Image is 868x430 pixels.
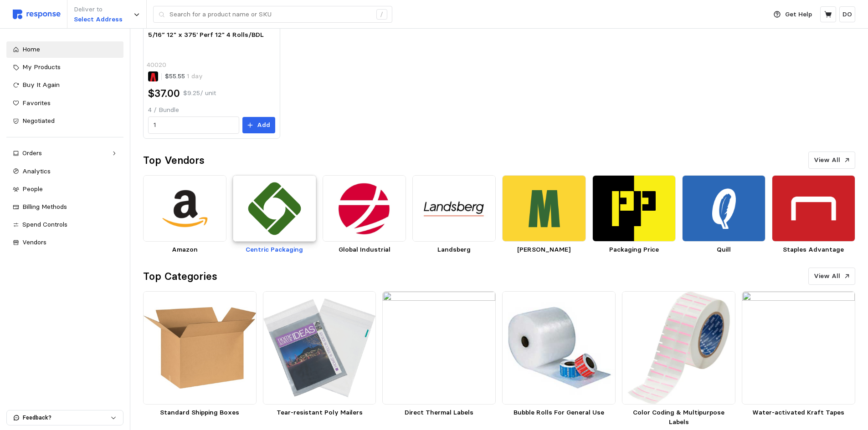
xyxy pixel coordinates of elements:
[143,153,205,167] h2: Top Vendors
[842,10,852,20] p: DO
[22,45,40,53] span: Home
[183,88,216,98] p: $9.25 / unit
[169,6,371,23] input: Search for a product name or SKU
[74,15,123,25] p: Select Address
[682,245,765,255] p: Quill
[622,408,735,427] p: Color Coding & Multipurpose Labels
[233,175,316,242] img: b57ebca9-4645-4b82-9362-c975cc40820f.png
[148,105,275,115] p: 4 / Bundle
[263,408,376,418] p: Tear-resistant Poly Mailers
[143,175,226,242] img: d7805571-9dbc-467d-9567-a24a98a66352.png
[22,148,108,158] div: Orders
[263,291,376,405] img: s0950253_sc7
[22,220,67,228] span: Spend Controls
[742,408,855,418] p: Water-activated Kraft Tapes
[382,291,496,405] img: 60DY22_AS01
[6,113,123,129] a: Negotiated
[785,10,812,20] p: Get Help
[808,268,855,285] button: View All
[814,155,840,165] p: View All
[6,234,123,251] a: Vendors
[6,95,123,111] a: Favorites
[74,5,123,15] p: Deliver to
[23,414,110,422] p: Feedback?
[376,9,387,20] div: /
[143,291,257,405] img: L_302020.jpg
[808,152,855,169] button: View All
[323,245,406,255] p: Global Industrial
[622,291,735,405] img: THT-152-494-PK.webp
[323,175,406,242] img: 771c76c0-1592-4d67-9e09-d6ea890d945b.png
[772,245,855,255] p: Staples Advantage
[502,291,616,405] img: l_LIND100002060_LIND100002080_LIND100003166_11-15.jpg
[502,175,586,242] img: 28d3e18e-6544-46cd-9dd4-0f3bdfdd001e.png
[6,163,123,180] a: Analytics
[22,81,60,89] span: Buy It Again
[147,60,166,70] p: 40020
[22,185,43,193] span: People
[143,245,226,255] p: Amazon
[412,245,496,255] p: Landsberg
[154,117,234,133] input: Qty
[502,408,616,418] p: Bubble Rolls For General Use
[592,175,676,242] img: 1fd4c12a-3439-4c08-96e1-85a7cf36c540.png
[6,59,123,76] a: My Products
[768,6,817,23] button: Get Help
[7,410,123,425] button: Feedback?
[148,30,264,39] span: 5/16” 12" x 375' Perf 12" 4 Rolls/BDL
[6,199,123,215] a: Billing Methods
[502,245,586,255] p: [PERSON_NAME]
[412,175,496,242] img: 7d13bdb8-9cc8-4315-963f-af194109c12d.png
[22,167,51,175] span: Analytics
[6,217,123,233] a: Spend Controls
[592,245,676,255] p: Packaging Price
[22,238,46,246] span: Vendors
[22,116,55,125] span: Negotiated
[742,291,855,405] img: 23M285_GC01
[22,63,61,71] span: My Products
[185,72,203,80] span: 1 day
[6,41,123,58] a: Home
[143,408,257,418] p: Standard Shipping Boxes
[22,202,67,211] span: Billing Methods
[682,175,765,242] img: bfee157a-10f7-4112-a573-b61f8e2e3b38.png
[257,120,270,130] p: Add
[772,175,855,242] img: 63258c51-adb8-4b2a-9b0d-7eba9747dc41.png
[22,99,51,107] span: Favorites
[233,245,316,255] p: Centric Packaging
[242,117,275,133] button: Add
[13,10,61,19] img: svg%3e
[6,77,123,93] a: Buy It Again
[839,6,855,22] button: DO
[6,145,123,162] a: Orders
[814,271,840,281] p: View All
[6,181,123,197] a: People
[165,71,203,81] p: $55.55
[148,86,180,101] h2: $37.00
[382,408,496,418] p: Direct Thermal Labels
[143,269,217,283] h2: Top Categories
